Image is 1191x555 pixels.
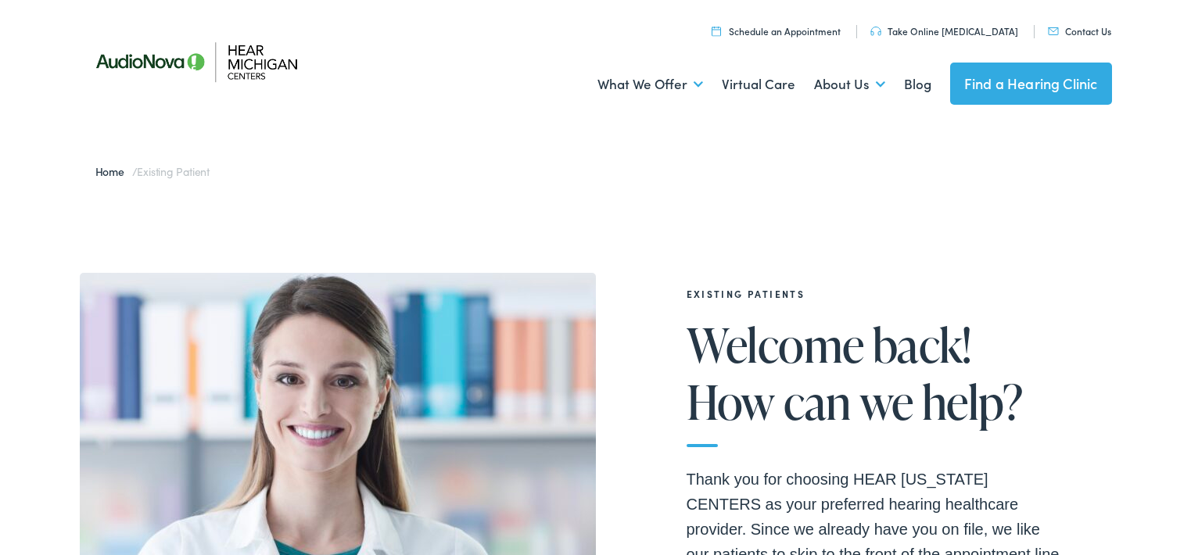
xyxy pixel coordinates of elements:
[1048,27,1059,35] img: utility icon
[870,24,1018,38] a: Take Online [MEDICAL_DATA]
[687,376,775,428] span: How
[687,288,1062,299] h2: EXISTING PATIENTS
[95,163,210,179] span: /
[137,163,209,179] span: Existing Patient
[873,319,971,371] span: back!
[687,319,864,371] span: Welcome
[1048,24,1111,38] a: Contact Us
[859,376,913,428] span: we
[814,55,885,113] a: About Us
[712,24,841,38] a: Schedule an Appointment
[722,55,795,113] a: Virtual Care
[950,63,1112,105] a: Find a Hearing Clinic
[784,376,850,428] span: can
[597,55,703,113] a: What We Offer
[922,376,1022,428] span: help?
[870,27,881,36] img: utility icon
[712,26,721,36] img: utility icon
[904,55,931,113] a: Blog
[95,163,132,179] a: Home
